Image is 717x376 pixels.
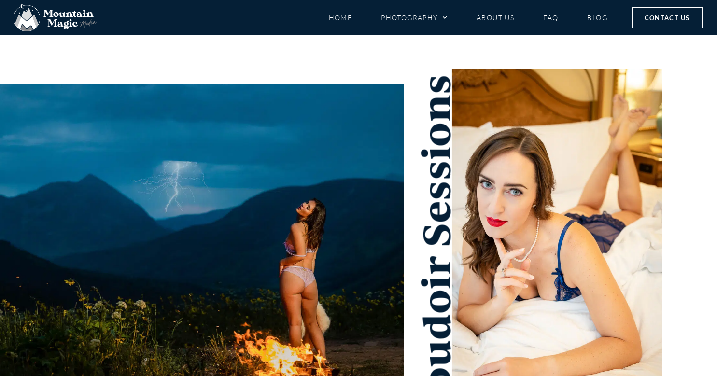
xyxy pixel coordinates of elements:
[381,9,448,26] a: Photography
[645,13,690,23] span: Contact Us
[14,4,97,32] img: Mountain Magic Media photography logo Crested Butte Photographer
[477,9,514,26] a: About Us
[587,9,607,26] a: Blog
[543,9,558,26] a: FAQ
[632,7,703,28] a: Contact Us
[329,9,608,26] nav: Menu
[329,9,352,26] a: Home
